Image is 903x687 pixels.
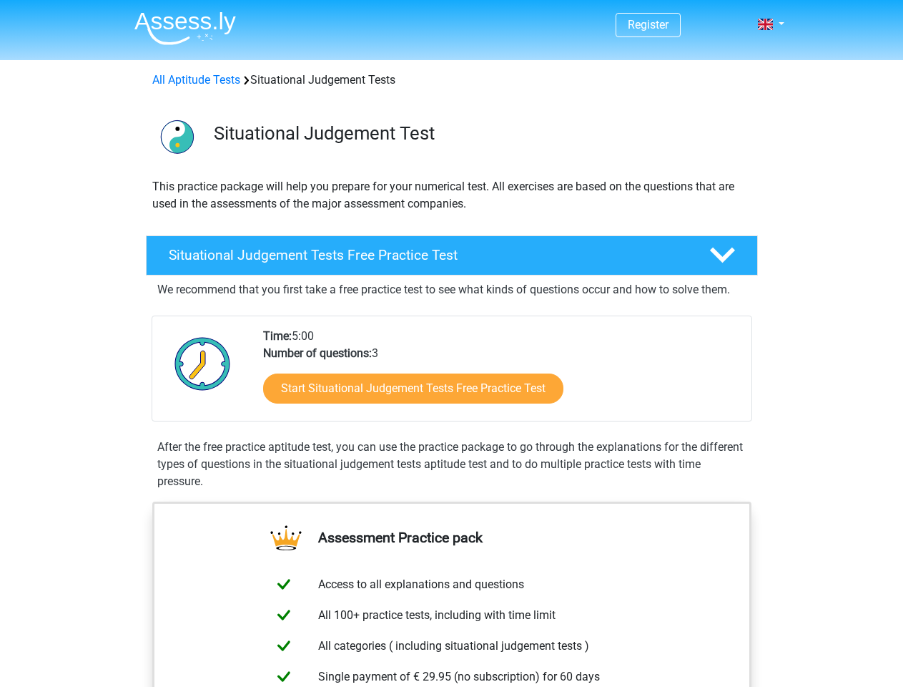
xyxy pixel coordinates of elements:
[167,328,239,399] img: Clock
[140,235,764,276] a: Situational Judgement Tests Free Practice Test
[152,178,751,213] p: This practice package will help you prepare for your numerical test. All exercises are based on t...
[263,346,372,360] b: Number of questions:
[152,439,752,490] div: After the free practice aptitude test, you can use the practice package to go through the explana...
[169,247,686,263] h4: Situational Judgement Tests Free Practice Test
[628,18,668,31] a: Register
[157,281,746,298] p: We recommend that you first take a free practice test to see what kinds of questions occur and ho...
[147,72,757,89] div: Situational Judgement Tests
[252,328,751,421] div: 5:00 3
[263,329,292,343] b: Time:
[134,11,236,45] img: Assessly
[214,122,746,145] h3: Situational Judgement Test
[147,106,207,167] img: situational judgement tests
[152,73,240,87] a: All Aptitude Tests
[263,374,563,404] a: Start Situational Judgement Tests Free Practice Test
